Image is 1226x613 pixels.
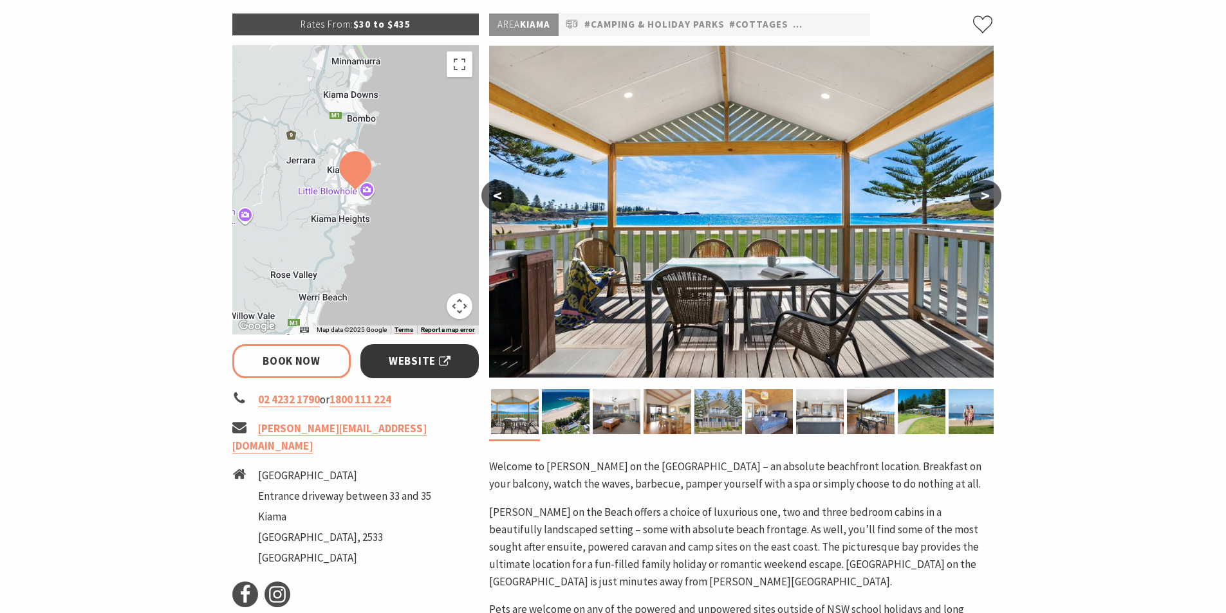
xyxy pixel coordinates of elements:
[258,392,320,407] a: 02 4232 1790
[258,488,431,505] li: Entrance driveway between 33 and 35
[584,17,725,33] a: #Camping & Holiday Parks
[898,389,945,434] img: Beachfront cabins at Kendalls on the Beach Holiday Park
[489,46,994,378] img: Kendalls on the Beach Holiday Park
[421,326,475,334] a: Report a map error
[236,318,278,334] a: Open this area in Google Maps (opens a new window)
[232,391,479,408] li: or
[491,389,539,434] img: Kendalls on the Beach Holiday Park
[489,458,994,493] p: Welcome to [PERSON_NAME] on the [GEOGRAPHIC_DATA] – an absolute beachfront location. Breakfast on...
[232,421,427,453] a: [PERSON_NAME][EMAIL_ADDRESS][DOMAIN_NAME]
[793,17,868,33] a: #Pet Friendly
[593,389,640,434] img: Lounge room in Cabin 12
[300,325,309,334] button: Keyboard shortcuts
[236,318,278,334] img: Google
[232,344,351,378] a: Book Now
[969,180,1001,211] button: >
[447,293,472,319] button: Map camera controls
[258,549,431,567] li: [GEOGRAPHIC_DATA]
[489,14,559,36] p: Kiama
[258,529,431,546] li: [GEOGRAPHIC_DATA], 2533
[745,389,793,434] img: Kendalls on the Beach Holiday Park
[317,326,387,333] span: Map data ©2025 Google
[729,17,788,33] a: #Cottages
[232,14,479,35] p: $30 to $435
[694,389,742,434] img: Kendalls on the Beach Holiday Park
[258,467,431,484] li: [GEOGRAPHIC_DATA]
[497,18,520,30] span: Area
[644,389,691,434] img: Kendalls on the Beach Holiday Park
[301,18,353,30] span: Rates From:
[360,344,479,378] a: Website
[481,180,514,211] button: <
[389,352,450,370] span: Website
[447,51,472,77] button: Toggle fullscreen view
[949,389,996,434] img: Kendalls Beach
[489,504,994,591] p: [PERSON_NAME] on the Beach offers a choice of luxurious one, two and three bedroom cabins in a be...
[847,389,895,434] img: Enjoy the beachfront view in Cabin 12
[258,508,431,526] li: Kiama
[796,389,844,434] img: Full size kitchen in Cabin 12
[330,392,391,407] a: 1800 111 224
[542,389,590,434] img: Aerial view of Kendalls on the Beach Holiday Park
[395,326,413,334] a: Terms (opens in new tab)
